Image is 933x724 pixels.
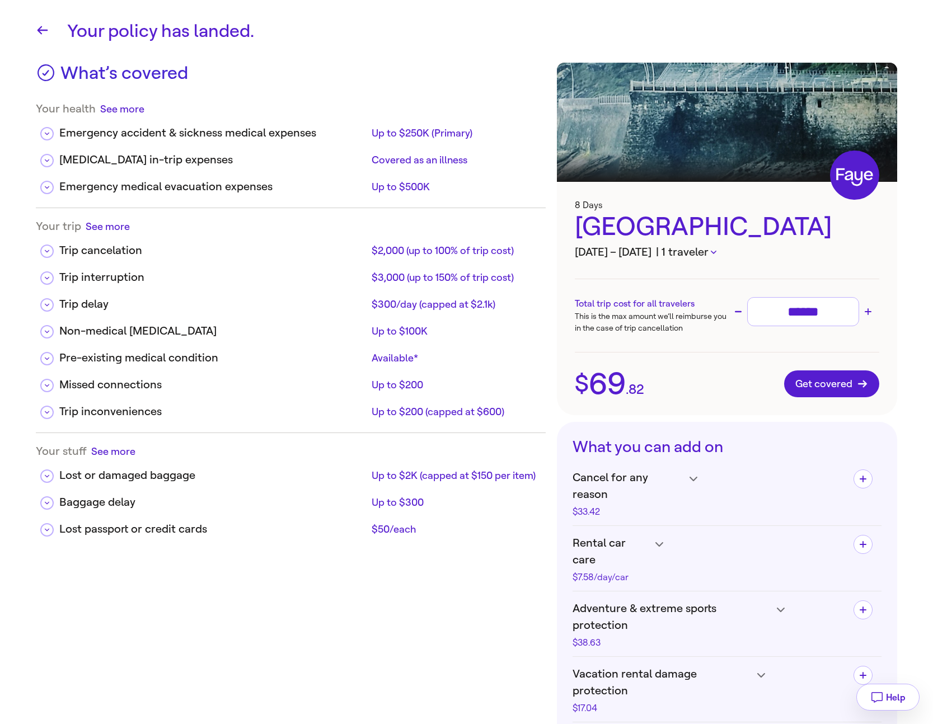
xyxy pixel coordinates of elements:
button: Add [854,469,873,488]
span: $ [575,372,589,396]
div: $17.04 [573,704,752,713]
button: Add [854,535,873,554]
div: Up to $2K (capped at $150 per item) [372,469,537,482]
div: Pre-existing medical conditionAvailable* [36,341,546,368]
div: Missed connectionsUp to $200 [36,368,546,394]
div: Trip inconveniencesUp to $200 (capped at $600) [36,394,546,421]
span: . [626,383,629,396]
h4: Cancel for any reason$33.42 [573,469,845,516]
div: Up to $300 [372,496,537,509]
div: $2,000 (up to 100% of trip cost) [372,244,537,257]
div: Non-medical [MEDICAL_DATA] [59,323,367,340]
div: Lost passport or credit cards$50/each [36,512,546,539]
div: [MEDICAL_DATA] in-trip expensesCovered as an illness [36,143,546,170]
button: Get covered [784,370,879,397]
span: Rental car care [573,535,650,568]
h3: What you can add on [573,438,882,457]
button: | 1 traveler [656,244,716,261]
span: Vacation rental damage protection [573,666,752,699]
div: Up to $200 [372,378,537,392]
div: $33.42 [573,507,683,516]
div: Up to $200 (capped at $600) [372,405,537,419]
div: Emergency accident & sickness medical expenses [59,125,367,142]
span: Adventure & extreme sports protection [573,600,771,634]
div: Up to $100K [372,325,537,338]
div: Trip interruption$3,000 (up to 150% of trip cost) [36,260,546,287]
span: 82 [629,383,644,396]
div: $38.63 [573,638,771,647]
div: [GEOGRAPHIC_DATA] [575,210,879,244]
button: Help [856,684,920,711]
div: Your health [36,102,546,116]
div: Trip delay [59,296,367,313]
div: Lost or damaged baggageUp to $2K (capped at $150 per item) [36,458,546,485]
h4: Vacation rental damage protection$17.04 [573,666,845,713]
button: See more [100,102,144,116]
p: This is the max amount we’ll reimburse you in the case of trip cancellation [575,311,727,334]
div: Lost passport or credit cards [59,521,367,538]
div: Emergency medical evacuation expensesUp to $500K [36,170,546,196]
h3: [DATE] – [DATE] [575,244,879,261]
div: Missed connections [59,377,367,393]
div: Trip delay$300/day (capped at $2.1k) [36,287,546,314]
div: Trip cancelation [59,242,367,259]
button: Add [854,666,873,685]
h3: What’s covered [60,63,188,91]
div: Up to $250K (Primary) [372,126,537,140]
div: Trip interruption [59,269,367,286]
span: Cancel for any reason [573,469,683,503]
div: Lost or damaged baggage [59,467,367,484]
span: 69 [589,369,626,399]
span: /day/car [594,572,629,582]
button: Decrease trip cost [732,305,745,318]
div: $7.58 [573,573,650,582]
span: Get covered [795,378,868,389]
div: Covered as an illness [372,153,537,167]
div: Trip cancelation$2,000 (up to 100% of trip cost) [36,233,546,260]
button: Increase trip cost [861,305,875,318]
h3: Total trip cost for all travelers [575,297,727,311]
div: Emergency accident & sickness medical expensesUp to $250K (Primary) [36,116,546,143]
div: Emergency medical evacuation expenses [59,178,367,195]
div: $50/each [372,523,537,536]
input: Trip cost [752,302,854,322]
button: See more [91,444,135,458]
div: Your trip [36,219,546,233]
div: Baggage delayUp to $300 [36,485,546,512]
button: Add [854,600,873,619]
h1: Your policy has landed. [67,18,897,45]
div: Pre-existing medical condition [59,350,367,366]
div: Trip inconveniences [59,403,367,420]
div: Baggage delay [59,494,367,511]
div: Available* [372,351,537,365]
button: See more [86,219,130,233]
div: Up to $500K [372,180,537,194]
div: $300/day (capped at $2.1k) [372,298,537,311]
h3: 8 Days [575,200,879,210]
div: $3,000 (up to 150% of trip cost) [372,271,537,284]
div: Your stuff [36,444,546,458]
div: [MEDICAL_DATA] in-trip expenses [59,152,367,168]
h4: Rental car care$7.58/day/car [573,535,845,582]
div: Non-medical [MEDICAL_DATA]Up to $100K [36,314,546,341]
span: Help [886,692,906,703]
h4: Adventure & extreme sports protection$38.63 [573,600,845,647]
